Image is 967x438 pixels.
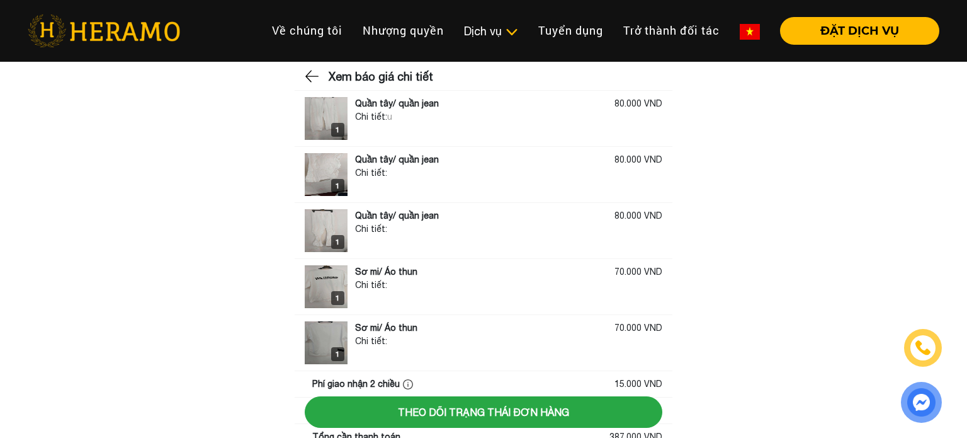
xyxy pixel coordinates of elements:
[770,25,939,37] a: ĐẶT DỊCH VỤ
[28,14,180,47] img: heramo-logo.png
[780,17,939,45] button: ĐẶT DỊCH VỤ
[305,265,348,308] img: logo
[331,347,344,361] div: 1
[355,336,387,346] span: Chi tiết:
[355,209,439,222] div: Quần tây/ quần jean
[614,321,662,335] div: 70.000 VND
[305,209,348,252] img: logo
[331,235,344,249] div: 1
[355,280,387,290] span: Chi tiết:
[355,321,417,335] div: Sơ mi/ Áo thun
[355,97,439,110] div: Quần tây/ quần jean
[464,23,518,40] div: Dịch vụ
[355,112,387,122] span: Chi tiết:
[614,153,662,166] div: 80.000 VND
[614,209,662,222] div: 80.000 VND
[614,97,662,110] div: 80.000 VND
[305,321,348,364] img: logo
[403,379,413,389] img: info
[262,17,353,44] a: Về chúng tôi
[613,17,730,44] a: Trở thành đối tác
[355,153,439,166] div: Quần tây/ quần jean
[305,67,321,86] img: back
[387,112,392,122] span: u
[331,179,344,193] div: 1
[353,17,454,44] a: Nhượng quyền
[505,26,518,38] img: subToggleIcon
[331,291,344,305] div: 1
[355,265,417,279] div: Sơ mi/ Áo thun
[528,17,613,44] a: Tuyển dụng
[355,224,387,234] span: Chi tiết:
[305,396,662,428] button: Theo dõi trạng thái đơn hàng
[312,377,416,391] div: Phí giao nhận 2 chiều
[916,341,930,355] img: phone-icon
[305,153,348,196] img: logo
[331,123,344,137] div: 1
[305,97,348,140] img: logo
[906,331,940,365] a: phone-icon
[355,168,387,178] span: Chi tiết:
[614,377,662,391] div: 15.000 VND
[614,265,662,279] div: 70.000 VND
[740,24,760,40] img: vn-flag.png
[329,61,433,93] h3: Xem báo giá chi tiết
